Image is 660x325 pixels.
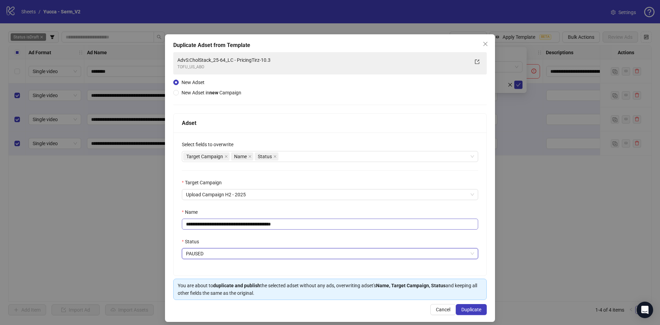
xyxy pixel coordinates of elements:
[461,307,481,312] span: Duplicate
[182,238,203,245] label: Status
[182,119,478,127] div: Adset
[224,155,228,158] span: close
[637,302,653,318] div: Open Intercom Messenger
[436,307,450,312] span: Cancel
[475,59,480,64] span: export
[430,304,456,315] button: Cancel
[255,152,278,161] span: Status
[186,189,474,200] span: Upload Campaign H2 - 2025
[186,153,223,160] span: Target Campaign
[173,41,487,49] div: Duplicate Adset from Template
[456,304,487,315] button: Duplicate
[182,208,202,216] label: Name
[231,152,253,161] span: Name
[178,282,482,297] div: You are about to the selected adset without any ads, overwriting adset's and keeping all other fi...
[182,219,478,230] input: Name
[258,153,272,160] span: Status
[209,90,218,95] strong: new
[182,179,226,186] label: Target Campaign
[376,283,445,288] strong: Name, Target Campaign, Status
[483,41,488,47] span: close
[234,153,247,160] span: Name
[177,64,469,70] div: TOFU_US_ABO
[480,38,491,49] button: Close
[248,155,252,158] span: close
[181,80,205,85] span: New Adset
[186,248,474,259] span: PAUSED
[182,141,238,148] label: Select fields to overwrite
[213,283,260,288] strong: duplicate and publish
[273,155,277,158] span: close
[183,152,230,161] span: Target Campaign
[181,90,241,95] span: New Adset in Campaign
[177,56,469,64] div: AdvS:CholStack_25-64_LC - PricingTirz-10.3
